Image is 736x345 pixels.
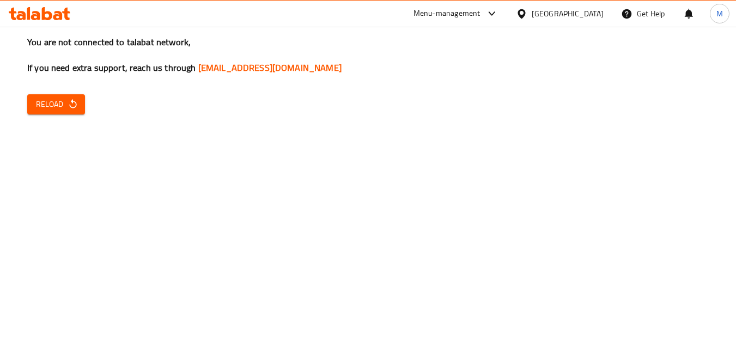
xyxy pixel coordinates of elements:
[413,7,480,20] div: Menu-management
[27,94,85,114] button: Reload
[27,36,709,74] h3: You are not connected to talabat network, If you need extra support, reach us through
[36,98,76,111] span: Reload
[532,8,604,20] div: [GEOGRAPHIC_DATA]
[716,8,723,20] span: M
[198,59,342,76] a: [EMAIL_ADDRESS][DOMAIN_NAME]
